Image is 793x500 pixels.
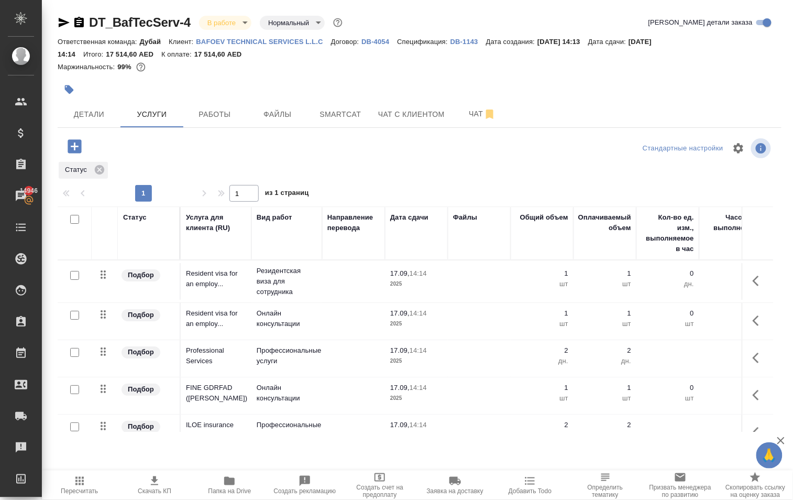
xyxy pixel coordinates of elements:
p: 17.09, [390,384,410,392]
button: Добавить услугу [60,136,89,157]
button: Показать кнопки [746,420,772,445]
p: шт [516,319,568,329]
span: Smartcat [315,108,366,121]
button: Пересчитать [42,471,117,500]
span: Создать рекламацию [273,487,336,495]
p: 2025 [390,430,443,441]
span: Папка на Drive [208,487,251,495]
p: 14:14 [410,346,427,354]
p: Онлайн консультации [257,308,317,329]
p: 17 514,60 AED [106,50,161,58]
span: Скачать КП [138,487,171,495]
p: Онлайн консультации [257,383,317,404]
div: Направление перевода [327,212,380,233]
div: Статус [59,162,108,179]
p: 17.09, [390,269,410,277]
div: В работе [199,16,251,30]
div: split button [640,140,726,157]
p: Профессиональные услуги [257,345,317,366]
p: шт [516,279,568,289]
p: FINE GDRFAD ([PERSON_NAME]) [186,383,246,404]
button: Добавить Todo [492,471,567,500]
p: шт [579,279,631,289]
p: Дата сдачи: [588,38,629,46]
p: Resident visa for an employ... [186,268,246,289]
p: BAFOEV TECHNICAL SERVICES L.L.C [196,38,331,46]
p: 99% [117,63,134,71]
span: Чат с клиентом [378,108,445,121]
button: Определить тематику [568,471,643,500]
p: 1 [579,308,631,319]
p: 14:14 [410,309,427,317]
p: шт [642,393,694,404]
p: Профессиональные услуги [257,420,317,441]
p: Подбор [128,310,154,320]
p: дн. [516,356,568,366]
button: Показать кнопки [746,383,772,408]
p: шт [516,393,568,404]
div: Статус [123,212,147,223]
span: Работы [190,108,240,121]
p: шт [579,319,631,329]
p: дн. [642,279,694,289]
button: Скопировать ссылку [73,16,85,29]
span: Скопировать ссылку на оценку заказа [724,484,787,498]
span: 🙏 [761,444,778,466]
p: Дубай [140,38,169,46]
p: Professional Services [186,345,246,366]
p: дн. [516,430,568,441]
span: Услуги [127,108,177,121]
div: В работе [260,16,325,30]
p: 17.09, [390,309,410,317]
p: дн. [579,430,631,441]
div: Кол-во ед. изм., выполняемое в час [642,212,694,254]
button: Показать кнопки [746,268,772,294]
p: 17 514,60 AED [194,50,250,58]
span: Настроить таблицу [726,136,751,161]
p: Подбор [128,347,154,357]
p: DB-4054 [361,38,397,46]
button: Скачать КП [117,471,192,500]
p: Ответственная команда: [58,38,140,46]
p: 17.09, [390,346,410,354]
button: 🙏 [756,442,783,469]
p: Подбор [128,384,154,395]
p: Спецификация: [397,38,450,46]
span: из 1 страниц [265,187,309,202]
div: Услуга для клиента (RU) [186,212,246,233]
div: Вид работ [257,212,292,223]
div: Оплачиваемый объем [578,212,631,233]
p: Статус [65,165,91,175]
p: Подбор [128,270,154,280]
p: Договор: [331,38,362,46]
p: Клиент: [169,38,196,46]
p: шт [579,393,631,404]
p: Подбор [128,421,154,432]
div: Дата сдачи [390,212,428,223]
span: Файлы [252,108,303,121]
p: DB-1143 [450,38,486,46]
button: Папка на Drive [192,471,267,500]
button: Призвать менеджера по развитию [643,471,718,500]
p: 0 [642,308,694,319]
p: 2 [516,345,568,356]
p: 14:14 [410,421,427,429]
p: 17.09, [390,421,410,429]
p: дн. [579,356,631,366]
p: 14:14 [410,384,427,392]
button: Показать кнопки [746,345,772,371]
p: 2 [579,420,631,430]
button: Показать кнопки [746,308,772,333]
span: Чат [457,107,508,121]
button: 180.00 AED; [134,60,148,74]
span: Пересчитать [61,487,98,495]
p: 1 [579,268,631,279]
div: Файлы [453,212,477,223]
p: 2 [579,345,631,356]
p: 1 [516,383,568,393]
p: 2025 [390,356,443,366]
span: Добавить Todo [509,487,552,495]
button: В работе [204,18,239,27]
p: К оплате: [161,50,194,58]
p: Дата создания: [486,38,537,46]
